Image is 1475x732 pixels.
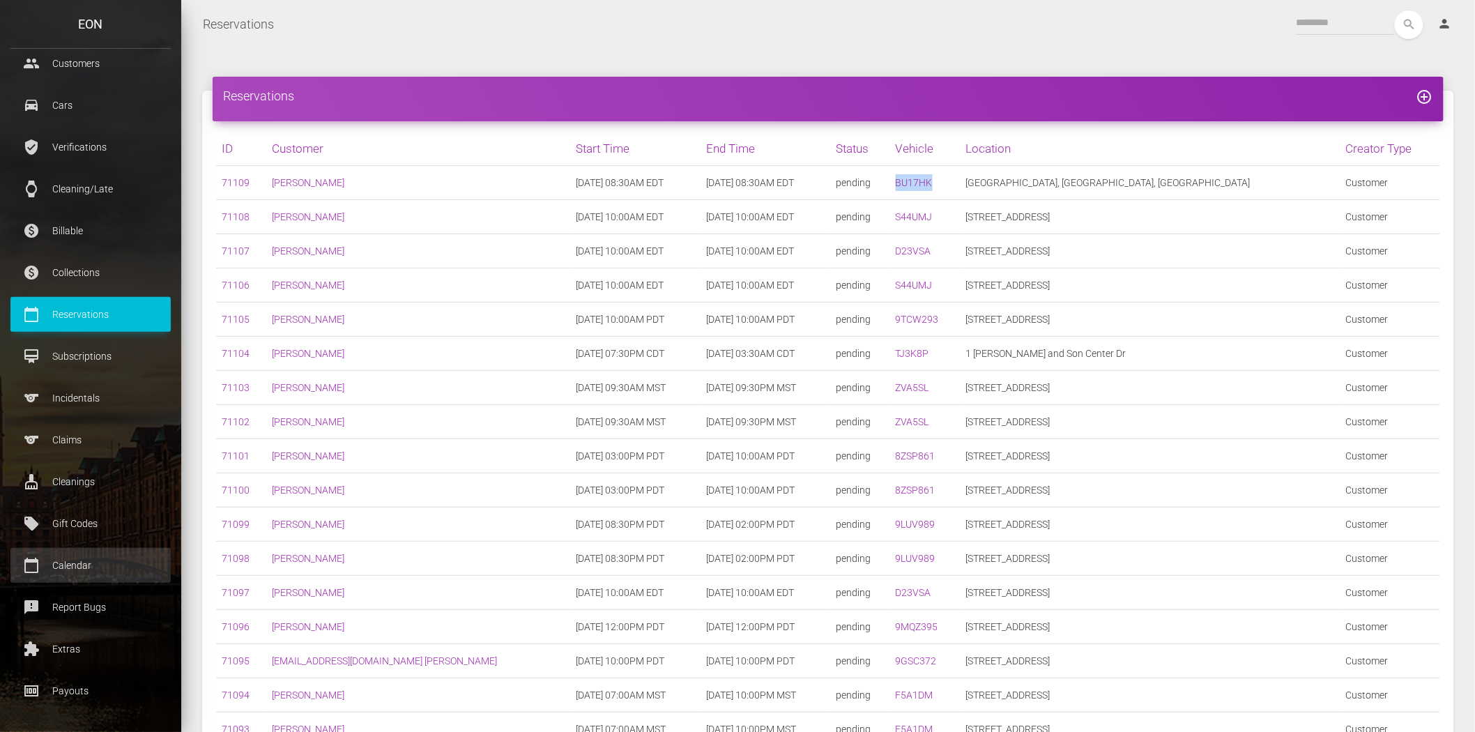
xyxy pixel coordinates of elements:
[896,348,929,359] a: TJ3K8P
[896,689,933,701] a: F5A1DM
[831,473,890,508] td: pending
[896,245,931,257] a: D23VSA
[21,262,160,283] p: Collections
[896,211,933,222] a: S44UMJ
[10,213,171,248] a: paid Billable
[1340,371,1440,405] td: Customer
[1340,234,1440,268] td: Customer
[1340,508,1440,542] td: Customer
[571,542,701,576] td: [DATE] 08:30PM PDT
[831,508,890,542] td: pending
[896,416,929,427] a: ZVA5SL
[10,381,171,415] a: sports Incidentals
[831,678,890,712] td: pending
[1416,89,1433,103] a: add_circle_outline
[571,132,701,166] th: Start Time
[896,485,935,496] a: 8ZSP861
[10,548,171,583] a: calendar_today Calendar
[960,166,1340,200] td: [GEOGRAPHIC_DATA], [GEOGRAPHIC_DATA], [GEOGRAPHIC_DATA]
[571,337,701,371] td: [DATE] 07:30PM CDT
[571,678,701,712] td: [DATE] 07:00AM MST
[1428,10,1465,38] a: person
[701,610,831,644] td: [DATE] 12:00PM PDT
[960,200,1340,234] td: [STREET_ADDRESS]
[222,450,250,462] a: 71101
[272,314,344,325] a: [PERSON_NAME]
[222,485,250,496] a: 71100
[222,314,250,325] a: 71105
[701,303,831,337] td: [DATE] 10:00AM PDT
[896,519,935,530] a: 9LUV989
[896,280,933,291] a: S44UMJ
[222,382,250,393] a: 71103
[701,166,831,200] td: [DATE] 08:30AM EDT
[960,678,1340,712] td: [STREET_ADDRESS]
[831,132,890,166] th: Status
[272,382,344,393] a: [PERSON_NAME]
[960,644,1340,678] td: [STREET_ADDRESS]
[701,234,831,268] td: [DATE] 10:00AM EDT
[831,234,890,268] td: pending
[21,429,160,450] p: Claims
[1340,542,1440,576] td: Customer
[21,53,160,74] p: Customers
[571,508,701,542] td: [DATE] 08:30PM PDT
[222,280,250,291] a: 71106
[272,280,344,291] a: [PERSON_NAME]
[1340,405,1440,439] td: Customer
[222,177,250,188] a: 71109
[831,644,890,678] td: pending
[831,371,890,405] td: pending
[571,576,701,610] td: [DATE] 10:00AM EDT
[1416,89,1433,105] i: add_circle_outline
[21,680,160,701] p: Payouts
[896,553,935,564] a: 9LUV989
[571,200,701,234] td: [DATE] 10:00AM EDT
[960,371,1340,405] td: [STREET_ADDRESS]
[896,450,935,462] a: 8ZSP861
[266,132,570,166] th: Customer
[701,405,831,439] td: [DATE] 09:30PM MST
[960,268,1340,303] td: [STREET_ADDRESS]
[701,473,831,508] td: [DATE] 10:00AM PDT
[10,130,171,165] a: verified_user Verifications
[701,132,831,166] th: End Time
[1340,132,1440,166] th: Creator Type
[831,610,890,644] td: pending
[896,314,939,325] a: 9TCW293
[1340,473,1440,508] td: Customer
[1340,268,1440,303] td: Customer
[222,519,250,530] a: 71099
[222,553,250,564] a: 71098
[10,506,171,541] a: local_offer Gift Codes
[960,542,1340,576] td: [STREET_ADDRESS]
[21,471,160,492] p: Cleanings
[21,137,160,158] p: Verifications
[10,339,171,374] a: card_membership Subscriptions
[896,177,933,188] a: BU17HK
[831,439,890,473] td: pending
[272,348,344,359] a: [PERSON_NAME]
[21,597,160,618] p: Report Bugs
[1395,10,1423,39] button: search
[896,621,938,632] a: 9MQZ395
[1340,439,1440,473] td: Customer
[222,416,250,427] a: 71102
[831,268,890,303] td: pending
[701,678,831,712] td: [DATE] 10:00PM MST
[1340,610,1440,644] td: Customer
[21,178,160,199] p: Cleaning/Late
[831,576,890,610] td: pending
[222,689,250,701] a: 71094
[222,587,250,598] a: 71097
[272,177,344,188] a: [PERSON_NAME]
[21,513,160,534] p: Gift Codes
[272,416,344,427] a: [PERSON_NAME]
[571,405,701,439] td: [DATE] 09:30AM MST
[10,464,171,499] a: cleaning_services Cleanings
[1340,678,1440,712] td: Customer
[10,590,171,625] a: feedback Report Bugs
[831,405,890,439] td: pending
[831,166,890,200] td: pending
[960,439,1340,473] td: [STREET_ADDRESS]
